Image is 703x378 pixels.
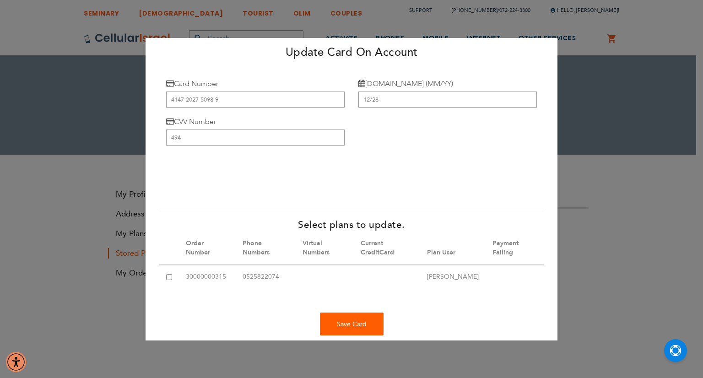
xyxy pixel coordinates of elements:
td: 30000000315 [179,265,236,290]
div: Accessibility Menu [6,352,26,372]
th: Current CreditCard [354,232,421,265]
th: Phone Numbers [236,232,295,265]
td: [PERSON_NAME] [420,265,486,290]
th: Payment Failing [486,232,544,265]
h4: Select plans to update. [159,218,544,232]
th: Plan User [420,232,486,265]
h2: Update Card On Account [152,45,551,60]
label: [DOMAIN_NAME] (MM/YY) [358,79,453,89]
label: CVV Number [166,117,216,127]
div: Save Card [320,313,384,335]
th: Order Number [179,232,236,265]
th: Virtual Numbers [296,232,354,265]
iframe: reCAPTCHA [166,157,305,193]
label: Card Number [166,79,218,89]
td: 0525822074 [236,265,295,290]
